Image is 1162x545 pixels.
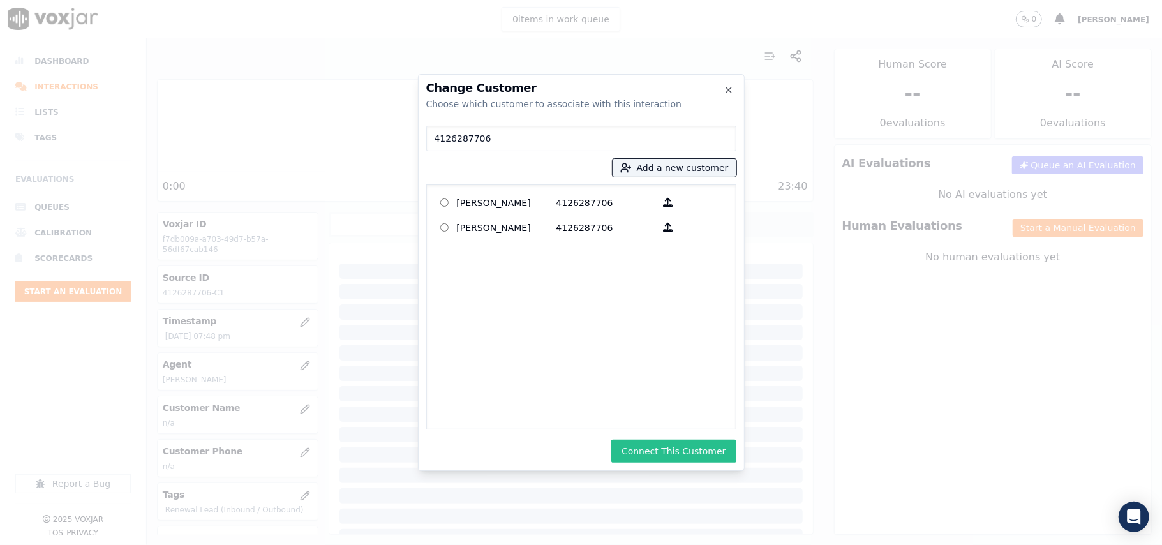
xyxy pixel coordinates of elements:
button: [PERSON_NAME] 4126287706 [656,218,681,237]
p: [PERSON_NAME] [457,218,556,237]
p: [PERSON_NAME] [457,193,556,213]
div: Choose which customer to associate with this interaction [426,98,736,110]
p: 4126287706 [556,193,656,213]
button: Connect This Customer [611,440,736,463]
input: [PERSON_NAME] 4126287706 [440,198,449,207]
button: [PERSON_NAME] 4126287706 [656,193,681,213]
div: Open Intercom Messenger [1119,502,1149,532]
input: Search Customers [426,126,736,151]
input: [PERSON_NAME] 4126287706 [440,223,449,232]
h2: Change Customer [426,82,736,94]
p: 4126287706 [556,218,656,237]
button: Add a new customer [613,159,736,177]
